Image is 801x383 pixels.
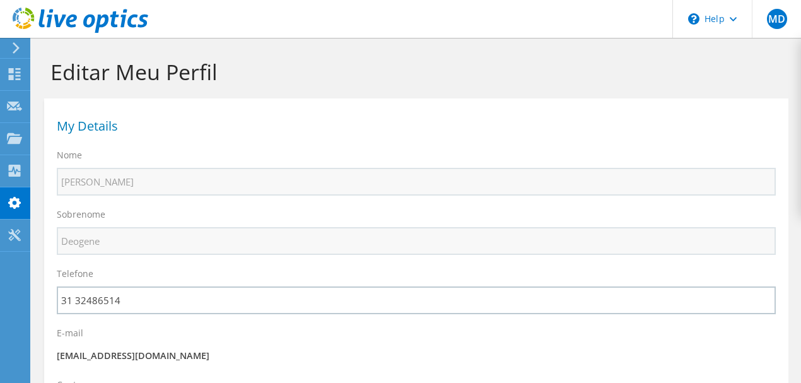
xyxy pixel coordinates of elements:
[57,208,105,221] label: Sobrenome
[57,149,82,162] label: Nome
[57,327,83,339] label: E-mail
[767,9,787,29] span: MD
[688,13,699,25] svg: \n
[50,59,776,85] h1: Editar Meu Perfil
[57,268,93,280] label: Telefone
[57,120,769,133] h1: My Details
[57,349,776,363] p: [EMAIL_ADDRESS][DOMAIN_NAME]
